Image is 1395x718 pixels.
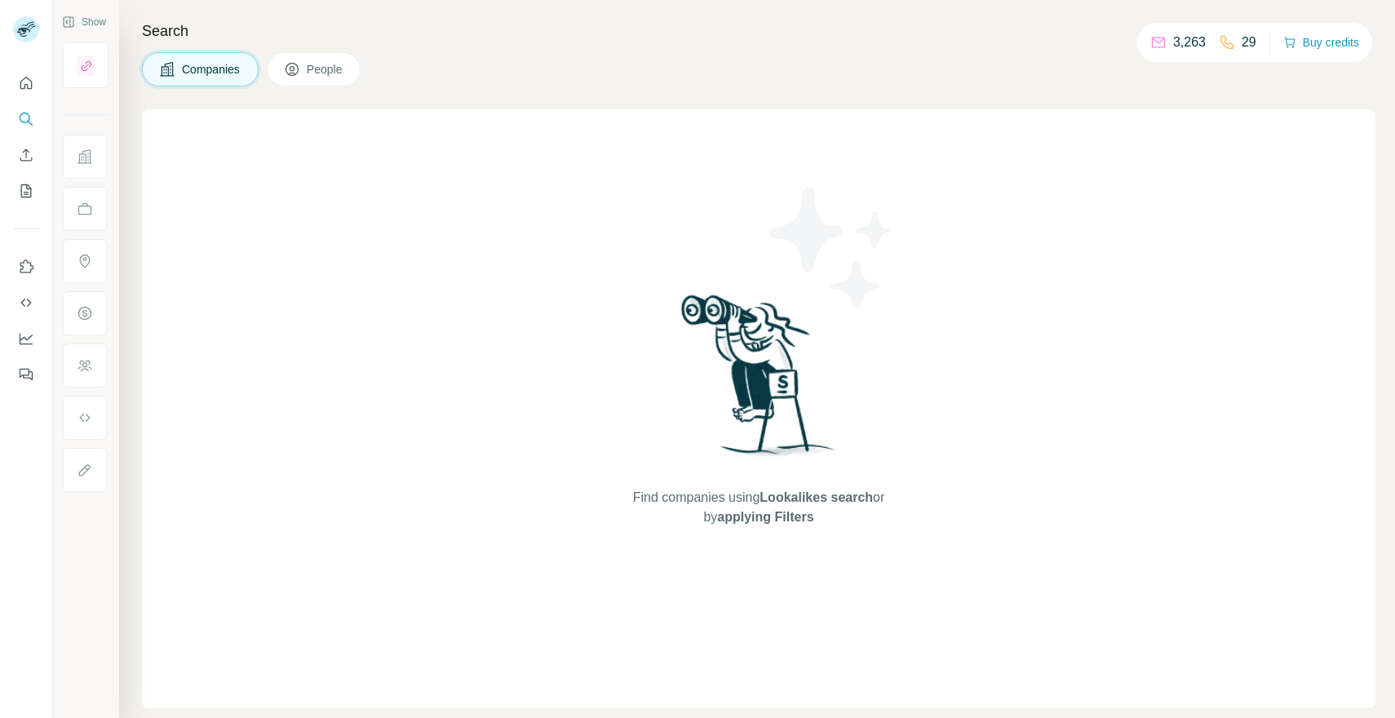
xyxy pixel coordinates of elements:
button: Enrich CSV [13,140,39,170]
button: Use Surfe API [13,288,39,317]
button: Search [13,104,39,134]
span: Lookalikes search [759,490,873,504]
p: 3,263 [1173,33,1206,52]
img: Surfe Illustration - Woman searching with binoculars [674,290,844,472]
button: My lists [13,176,39,206]
button: Quick start [13,69,39,98]
button: Buy credits [1283,31,1359,54]
button: Feedback [13,360,39,389]
h4: Search [142,20,1375,42]
button: Show [51,10,117,34]
button: Dashboard [13,324,39,353]
img: Surfe Illustration - Stars [759,175,906,321]
span: Find companies using or by [628,488,889,527]
span: Companies [182,61,241,78]
span: People [307,61,344,78]
span: applying Filters [717,510,813,524]
button: Use Surfe on LinkedIn [13,252,39,281]
p: 29 [1242,33,1256,52]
